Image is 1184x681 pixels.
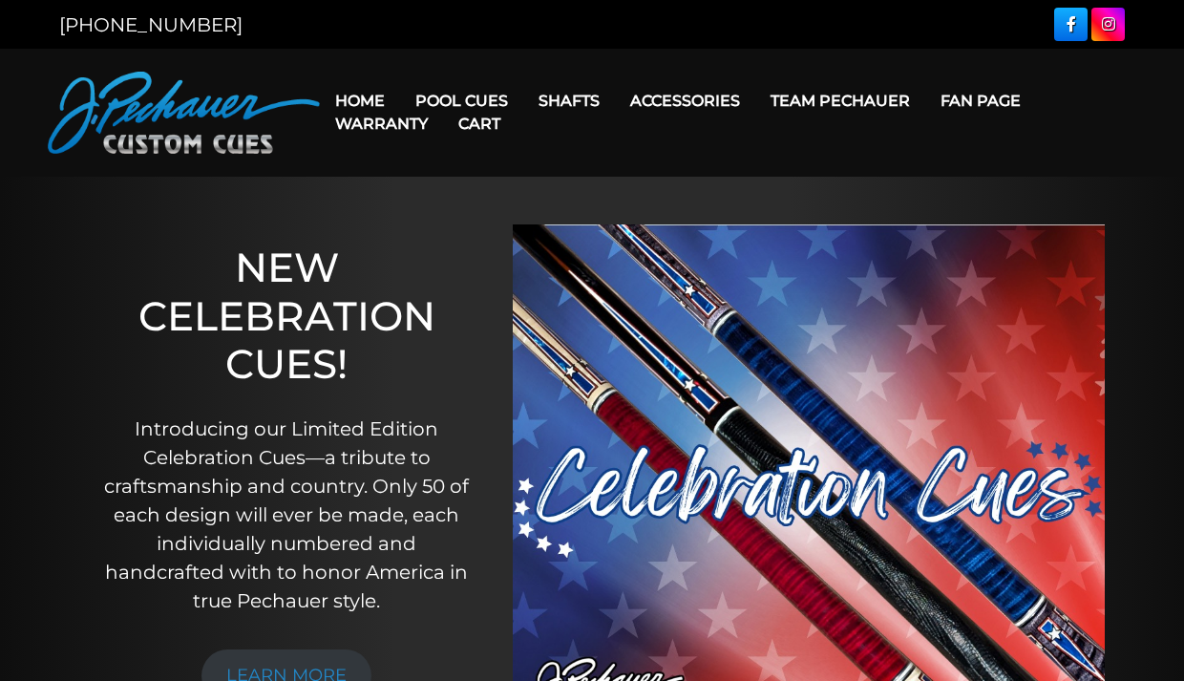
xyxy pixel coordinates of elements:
a: Accessories [615,76,755,125]
a: Team Pechauer [755,76,925,125]
img: Pechauer Custom Cues [48,72,320,154]
a: Pool Cues [400,76,523,125]
a: Shafts [523,76,615,125]
a: [PHONE_NUMBER] [59,13,243,36]
a: Fan Page [925,76,1036,125]
a: Home [320,76,400,125]
a: Cart [443,99,516,148]
h1: NEW CELEBRATION CUES! [98,244,475,388]
p: Introducing our Limited Edition Celebration Cues—a tribute to craftsmanship and country. Only 50 ... [98,415,475,615]
a: Warranty [320,99,443,148]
